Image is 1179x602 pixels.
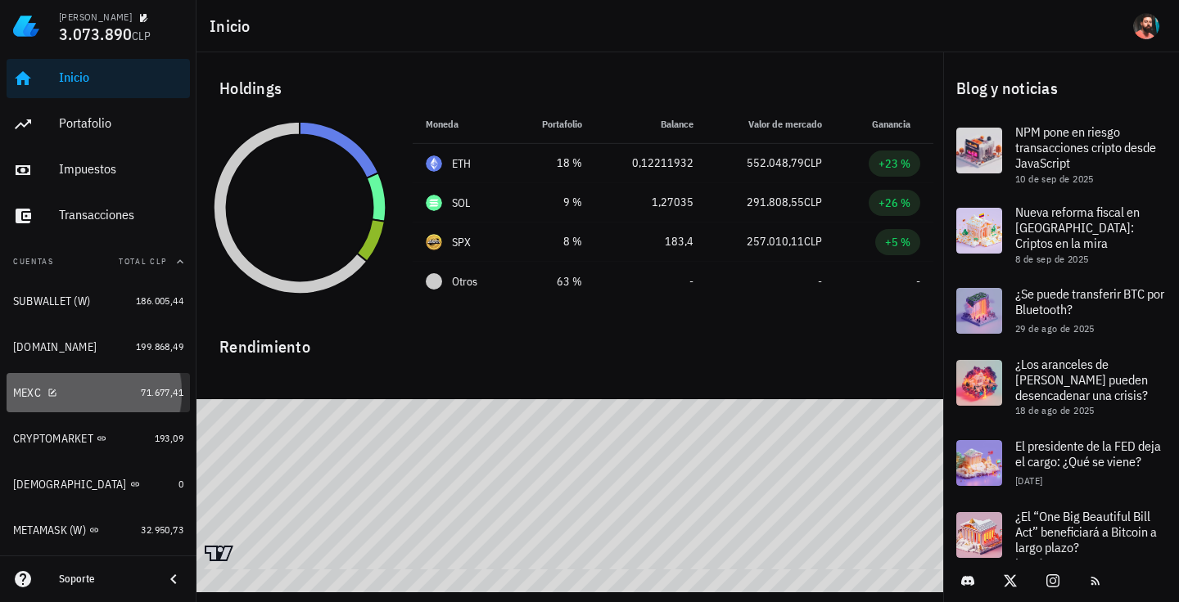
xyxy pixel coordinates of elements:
div: [DEMOGRAPHIC_DATA] [13,478,127,492]
div: ETH [452,155,472,172]
div: CRYPTOMARKET [13,432,93,446]
span: 186.005,44 [136,294,183,307]
img: LedgiFi [13,13,39,39]
span: El presidente de la FED deja el cargo: ¿Qué se viene? [1015,438,1161,469]
span: - [689,274,693,289]
span: ¿El “One Big Beautiful Bill Act” beneficiará a Bitcoin a largo plazo? [1015,508,1157,555]
a: CRYPTOMARKET 193,09 [7,419,190,458]
span: ¿Se puede transferir BTC por Bluetooth? [1015,285,1164,317]
div: [PERSON_NAME] [59,11,132,24]
a: NPM pone en riesgo transacciones cripto desde JavaScript 10 de sep de 2025 [943,115,1179,195]
a: El presidente de la FED deja el cargo: ¿Qué se viene? [DATE] [943,427,1179,499]
div: +23 % [879,155,910,172]
span: - [916,274,920,289]
div: Holdings [206,62,933,115]
div: SPX [452,234,472,250]
div: SOL-icon [426,195,442,211]
div: 0,12211932 [608,155,693,172]
a: ¿El “One Big Beautiful Bill Act” beneficiará a Bitcoin a largo plazo? [DATE] [943,499,1179,579]
a: Impuestos [7,150,190,190]
div: Rendimiento [206,321,933,360]
span: 10 de sep de 2025 [1015,173,1094,185]
span: 32.950,73 [141,523,183,536]
div: 8 % [524,233,582,250]
div: [DOMAIN_NAME] [13,340,97,354]
span: 3.073.890 [59,23,132,45]
span: CLP [804,195,822,209]
div: 18 % [524,155,582,172]
div: +5 % [885,234,910,250]
div: SOL [452,195,471,211]
div: SPX-icon [426,234,442,250]
a: METAMASK (W) 32.950,73 [7,510,190,550]
div: METAMASK (W) [13,523,86,537]
a: Portafolio [7,105,190,144]
div: avatar [1133,13,1159,39]
h1: Inicio [210,13,257,39]
span: CLP [132,29,151,43]
div: Portafolio [59,115,183,131]
span: 291.808,55 [747,195,804,209]
a: MEXC 71.677,41 [7,373,190,412]
span: 0 [178,478,183,490]
th: Moneda [413,105,511,144]
span: NPM pone en riesgo transacciones cripto desde JavaScript [1015,124,1156,171]
div: SUBWALLET (W) [13,294,90,308]
th: Portafolio [511,105,595,144]
span: Ganancia [872,118,920,130]
div: 1,27035 [608,194,693,211]
a: Nueva reforma fiscal en [GEOGRAPHIC_DATA]: Criptos en la mira 8 de sep de 2025 [943,195,1179,275]
span: 71.677,41 [141,386,183,398]
a: ¿Se puede transferir BTC por Bluetooth? 29 de ago de 2025 [943,275,1179,347]
div: Transacciones [59,207,183,222]
div: 183,4 [608,233,693,250]
span: 552.048,79 [747,155,804,170]
a: Charting by TradingView [205,546,233,561]
div: 63 % [524,273,582,290]
span: Nueva reforma fiscal en [GEOGRAPHIC_DATA]: Criptos en la mira [1015,204,1140,251]
a: Inicio [7,59,190,98]
div: Soporte [59,573,151,586]
button: CuentasTotal CLP [7,242,190,281]
span: ¿Los aranceles de [PERSON_NAME] pueden desencadenar una crisis? [1015,356,1148,403]
a: SUBWALLET (W) 186.005,44 [7,281,190,321]
span: 18 de ago de 2025 [1015,404,1095,416]
span: - [818,274,822,289]
span: CLP [804,155,822,170]
span: [DATE] [1015,474,1042,487]
div: 9 % [524,194,582,211]
th: Valor de mercado [707,105,835,144]
a: [DOMAIN_NAME] 199.868,49 [7,327,190,366]
div: MEXC [13,386,41,400]
span: 29 de ago de 2025 [1015,322,1095,335]
div: +26 % [879,195,910,211]
a: Transacciones [7,196,190,236]
span: Total CLP [119,256,167,267]
div: Impuestos [59,161,183,177]
span: 193,09 [155,432,183,444]
a: [DEMOGRAPHIC_DATA] 0 [7,465,190,504]
span: CLP [804,234,822,249]
div: Inicio [59,70,183,85]
span: 8 de sep de 2025 [1015,253,1088,265]
span: 199.868,49 [136,340,183,353]
th: Balance [595,105,707,144]
div: ETH-icon [426,155,442,172]
span: 257.010,11 [747,234,804,249]
a: ¿Los aranceles de [PERSON_NAME] pueden desencadenar una crisis? 18 de ago de 2025 [943,347,1179,427]
span: Otros [452,273,477,290]
div: Blog y noticias [943,62,1179,115]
